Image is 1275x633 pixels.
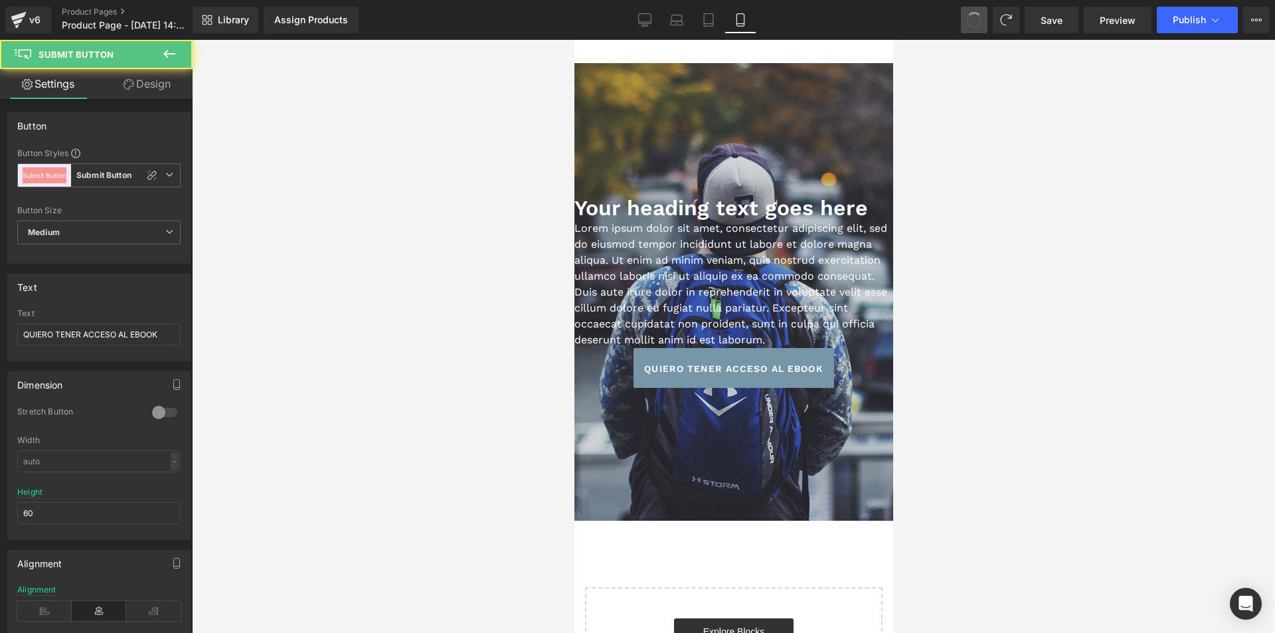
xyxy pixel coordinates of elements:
[1230,588,1262,620] div: Open Intercom Messenger
[5,7,51,33] a: v6
[693,7,724,33] a: Tablet
[17,488,42,497] div: Height
[17,309,181,318] div: Text
[62,7,214,17] a: Product Pages
[17,450,181,472] input: auto
[99,69,195,99] a: Design
[28,227,60,238] b: Medium
[1041,13,1062,27] span: Save
[23,167,66,183] button: Submit Button
[17,436,181,445] div: Width
[993,7,1019,33] button: Redo
[76,170,131,181] b: Submit Button
[724,7,756,33] a: Mobile
[629,7,661,33] a: Desktop
[1157,7,1238,33] button: Publish
[274,15,348,25] div: Assign Products
[62,20,189,31] span: Product Page - [DATE] 14:44:27
[218,14,249,26] span: Library
[17,551,62,569] div: Alignment
[17,585,56,594] div: Alignment
[661,7,693,33] a: Laptop
[100,579,219,605] a: Explore Blocks
[17,147,181,158] div: Button Styles
[193,7,258,33] a: New Library
[17,407,139,420] div: Stretch Button
[1100,13,1136,27] span: Preview
[171,452,179,470] div: -
[39,49,114,60] span: Submit Button
[961,7,987,33] button: Undo
[1243,7,1270,33] button: More
[17,372,63,391] div: Dimension
[17,113,46,132] div: Button
[59,308,259,348] button: QUIERO TENER ACCESO AL EBOOK
[17,274,37,293] div: Text
[17,206,181,215] div: Button Size
[1173,15,1206,25] span: Publish
[17,502,181,524] input: auto
[27,11,43,29] div: v6
[1084,7,1151,33] a: Preview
